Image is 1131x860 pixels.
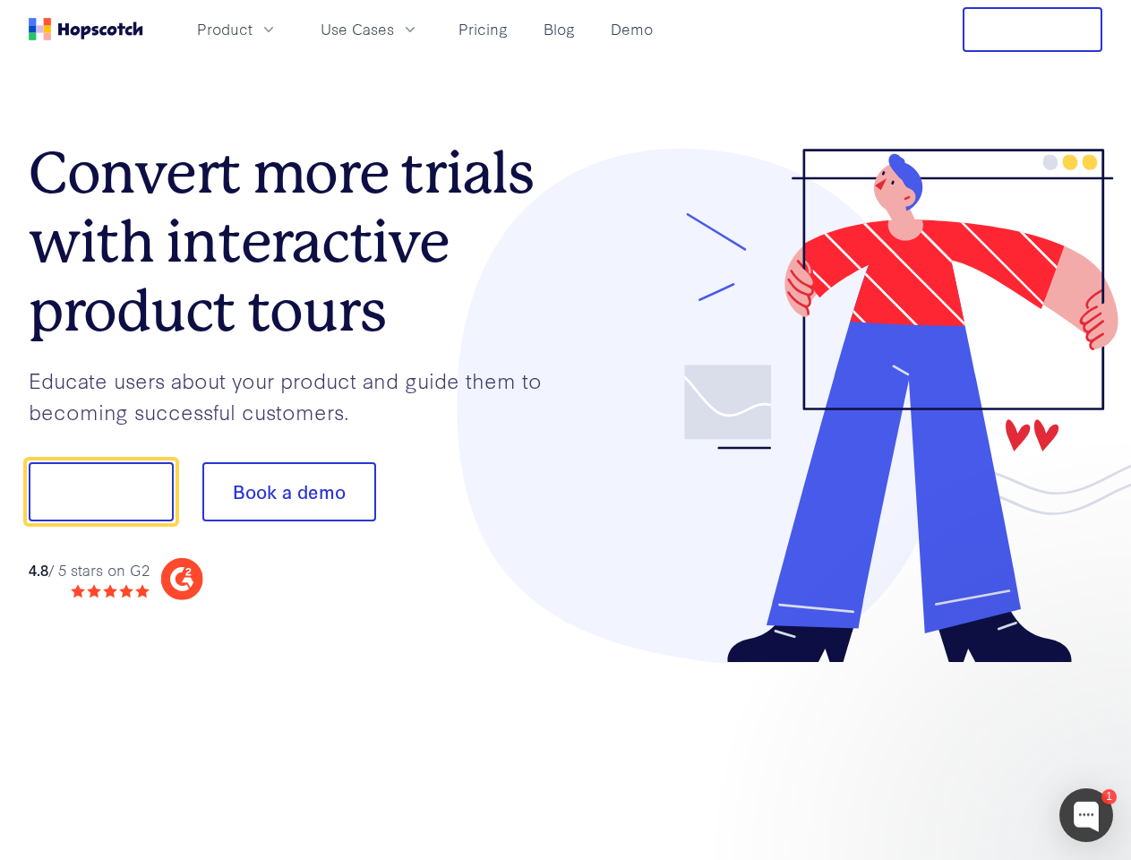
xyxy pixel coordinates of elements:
span: Product [197,18,253,40]
button: Book a demo [202,462,376,521]
div: 1 [1101,789,1117,804]
a: Pricing [451,14,515,44]
span: Use Cases [321,18,394,40]
strong: 4.8 [29,559,48,580]
a: Home [29,18,143,40]
button: Show me! [29,462,174,521]
a: Demo [604,14,660,44]
div: / 5 stars on G2 [29,559,150,581]
button: Use Cases [310,14,430,44]
p: Educate users about your product and guide them to becoming successful customers. [29,365,566,426]
button: Free Trial [963,7,1102,52]
button: Product [186,14,288,44]
h1: Convert more trials with interactive product tours [29,139,566,345]
a: Blog [536,14,582,44]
